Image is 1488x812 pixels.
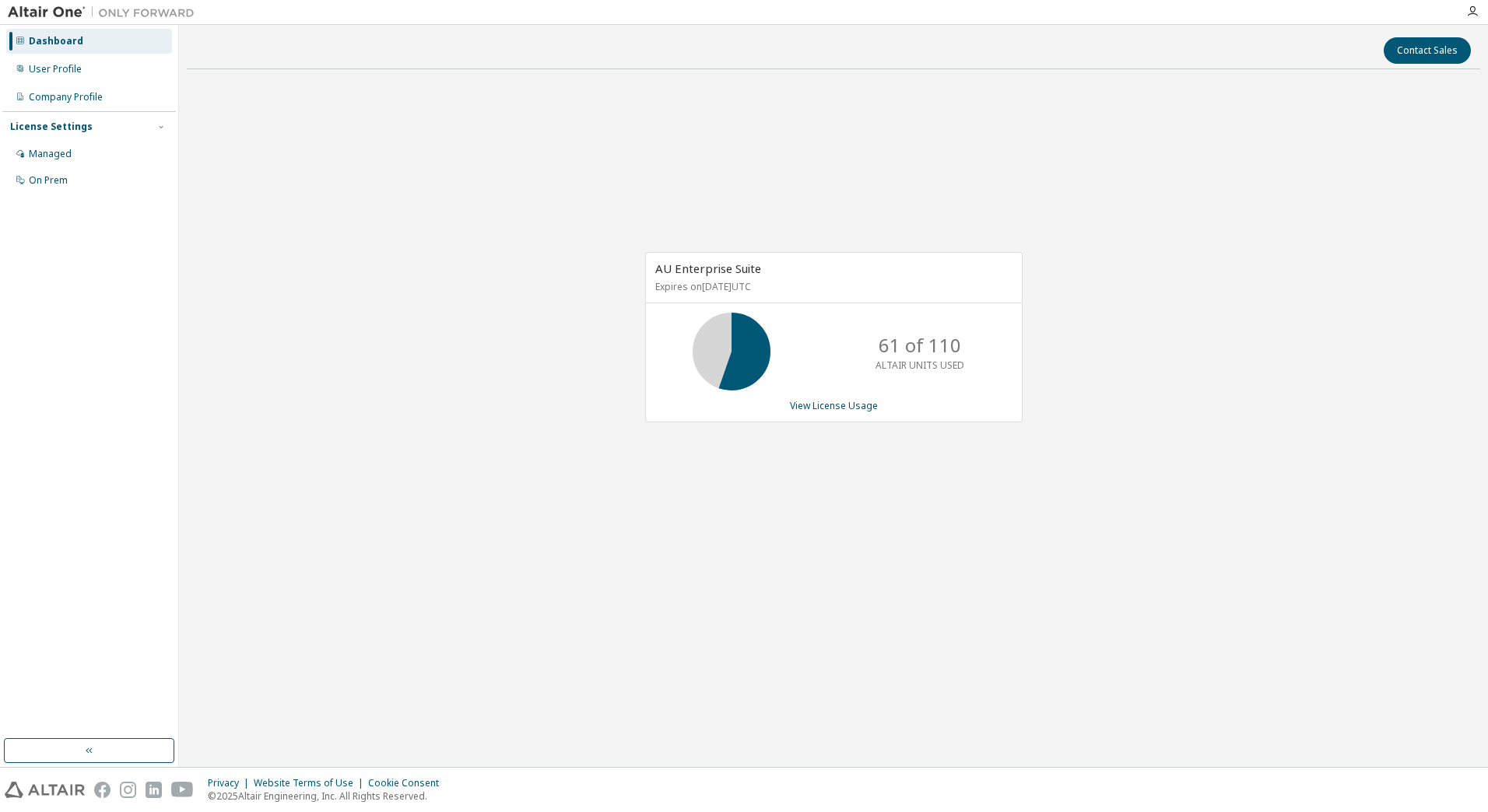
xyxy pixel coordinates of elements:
p: ALTAIR UNITS USED [876,359,964,372]
img: facebook.svg [94,782,111,798]
img: instagram.svg [120,782,136,798]
div: Privacy [208,777,254,789]
p: © 2025 Altair Engineering, Inc. All Rights Reserved. [208,789,448,803]
div: Dashboard [29,35,83,47]
a: View License Usage [790,399,878,412]
div: Managed [29,148,72,160]
div: User Profile [29,63,82,75]
div: Website Terms of Use [254,777,368,789]
div: On Prem [29,174,68,187]
span: AU Enterprise Suite [655,261,761,276]
img: altair_logo.svg [5,782,85,798]
div: Cookie Consent [368,777,448,789]
img: linkedin.svg [146,782,162,798]
img: Altair One [8,5,202,20]
button: Contact Sales [1384,37,1471,64]
p: Expires on [DATE] UTC [655,280,1009,293]
div: License Settings [10,121,93,133]
div: Company Profile [29,91,103,103]
img: youtube.svg [171,782,194,798]
p: 61 of 110 [879,332,961,359]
